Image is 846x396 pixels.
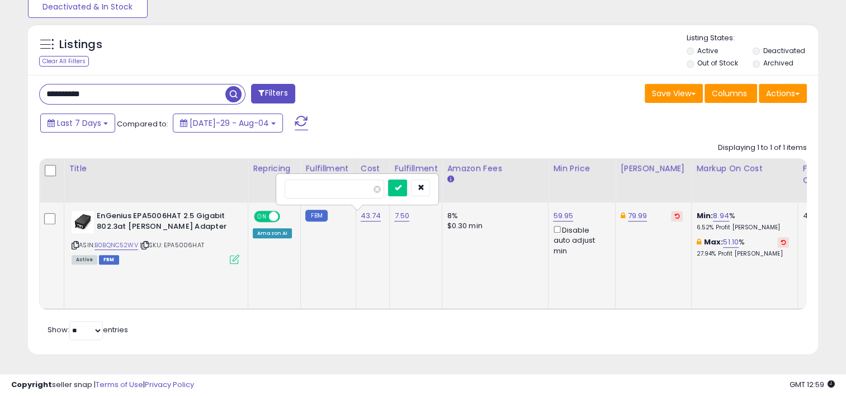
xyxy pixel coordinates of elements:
div: [PERSON_NAME] [620,163,687,175]
span: [DATE]-29 - Aug-04 [190,117,269,129]
button: Save View [645,84,703,103]
button: Actions [759,84,807,103]
div: % [696,237,789,258]
span: Last 7 Days [57,117,101,129]
a: B0BQNC52WV [94,241,138,250]
div: Amazon Fees [447,163,543,175]
div: Markup on Cost [696,163,793,175]
label: Deactivated [763,46,805,55]
a: 59.95 [553,210,573,221]
b: Max: [704,237,724,247]
h5: Listings [59,37,102,53]
span: ON [255,212,269,221]
p: 27.94% Profit [PERSON_NAME] [696,250,789,258]
span: FBM [99,255,119,265]
div: Title [69,163,243,175]
p: Listing States: [687,33,818,44]
img: 31doKFdA1HL._SL40_.jpg [72,211,94,233]
span: | SKU: EPA5006HAT [140,241,204,249]
button: Last 7 Days [40,114,115,133]
a: Privacy Policy [145,379,194,390]
div: $0.30 min [447,221,540,231]
div: % [696,211,789,232]
div: Fulfillment [305,163,351,175]
div: Fulfillable Quantity [802,163,841,186]
label: Active [697,46,718,55]
a: 8.94 [713,210,729,221]
a: 51.10 [723,237,739,248]
span: Compared to: [117,119,168,129]
span: Show: entries [48,324,128,335]
div: seller snap | | [11,380,194,390]
strong: Copyright [11,379,52,390]
div: Amazon AI [253,228,292,238]
th: The percentage added to the cost of goods (COGS) that forms the calculator for Min & Max prices. [692,158,798,202]
small: FBM [305,210,327,221]
small: Amazon Fees. [447,175,453,185]
div: Displaying 1 to 1 of 1 items [718,143,807,153]
span: All listings currently available for purchase on Amazon [72,255,97,265]
div: Repricing [253,163,296,175]
div: 47 [802,211,837,221]
div: Disable auto adjust min [553,224,607,256]
label: Archived [763,58,793,68]
b: Min: [696,210,713,221]
button: Columns [705,84,757,103]
div: Clear All Filters [39,56,89,67]
a: 79.99 [628,210,648,221]
span: 2025-08-12 12:59 GMT [790,379,835,390]
div: Fulfillment Cost [394,163,437,186]
div: ASIN: [72,211,239,263]
a: 43.74 [361,210,381,221]
a: Terms of Use [96,379,143,390]
div: Cost [361,163,385,175]
label: Out of Stock [697,58,738,68]
span: Columns [712,88,747,99]
p: 6.52% Profit [PERSON_NAME] [696,224,789,232]
div: 8% [447,211,540,221]
div: Min Price [553,163,611,175]
a: 7.50 [394,210,409,221]
button: [DATE]-29 - Aug-04 [173,114,283,133]
b: EnGenius EPA5006HAT 2.5 Gigabit 802.3at [PERSON_NAME] Adapter [97,211,233,234]
button: Filters [251,84,295,103]
span: OFF [278,212,296,221]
